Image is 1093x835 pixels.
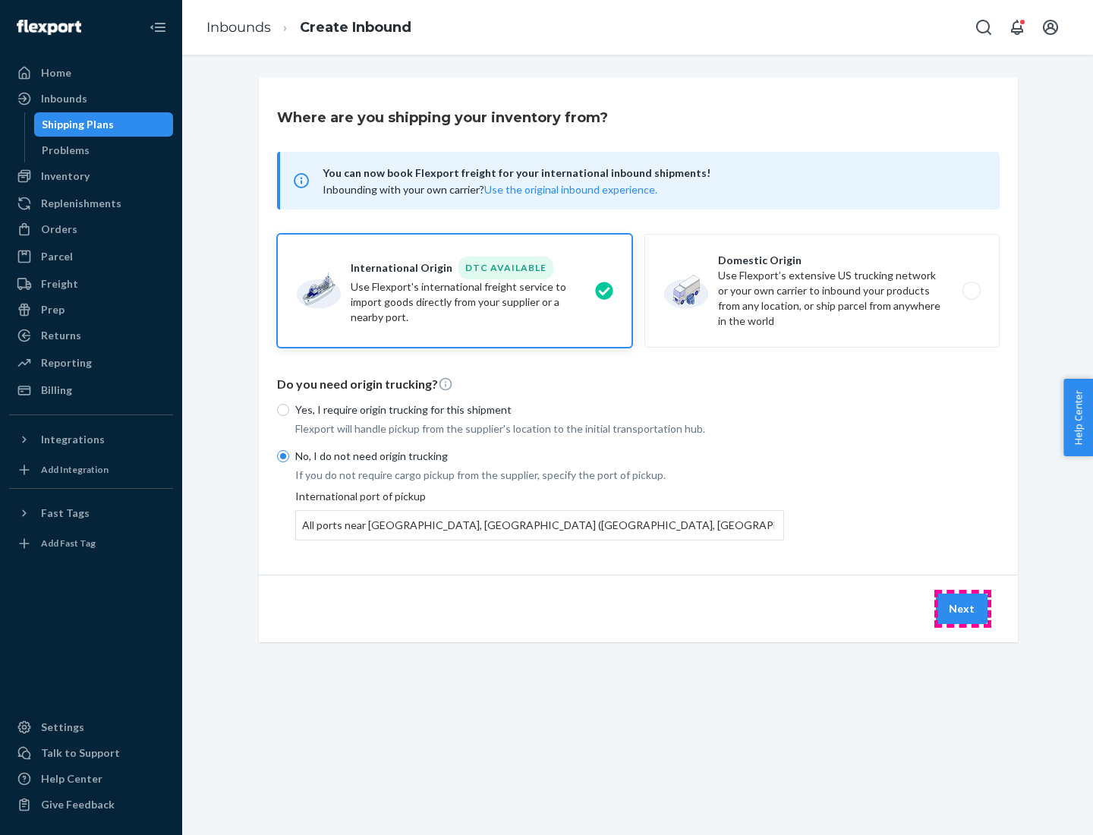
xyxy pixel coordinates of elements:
[1002,12,1032,43] button: Open notifications
[41,797,115,812] div: Give Feedback
[323,164,981,182] span: You can now book Flexport freight for your international inbound shipments!
[34,112,174,137] a: Shipping Plans
[194,5,424,50] ol: breadcrumbs
[41,771,102,786] div: Help Center
[1063,379,1093,456] button: Help Center
[41,196,121,211] div: Replenishments
[41,249,73,264] div: Parcel
[9,351,173,375] a: Reporting
[41,537,96,550] div: Add Fast Tag
[9,191,173,216] a: Replenishments
[484,182,657,197] button: Use the original inbound experience.
[9,792,173,817] button: Give Feedback
[41,169,90,184] div: Inventory
[277,450,289,462] input: No, I do not need origin trucking
[295,449,784,464] p: No, I do not need origin trucking
[277,108,608,128] h3: Where are you shipping your inventory from?
[323,183,657,196] span: Inbounding with your own carrier?
[9,87,173,111] a: Inbounds
[206,19,271,36] a: Inbounds
[42,117,114,132] div: Shipping Plans
[41,745,120,761] div: Talk to Support
[300,19,411,36] a: Create Inbound
[41,432,105,447] div: Integrations
[9,501,173,525] button: Fast Tags
[9,61,173,85] a: Home
[9,272,173,296] a: Freight
[41,355,92,370] div: Reporting
[295,468,784,483] p: If you do not require cargo pickup from the supplier, specify the port of pickup.
[9,741,173,765] a: Talk to Support
[295,402,784,417] p: Yes, I require origin trucking for this shipment
[41,383,72,398] div: Billing
[969,12,999,43] button: Open Search Box
[295,489,784,540] div: International port of pickup
[42,143,90,158] div: Problems
[41,222,77,237] div: Orders
[295,421,784,436] p: Flexport will handle pickup from the supplier's location to the initial transportation hub.
[41,506,90,521] div: Fast Tags
[9,298,173,322] a: Prep
[41,328,81,343] div: Returns
[41,65,71,80] div: Home
[41,91,87,106] div: Inbounds
[9,767,173,791] a: Help Center
[277,376,1000,393] p: Do you need origin trucking?
[9,217,173,241] a: Orders
[143,12,173,43] button: Close Navigation
[9,323,173,348] a: Returns
[17,20,81,35] img: Flexport logo
[41,463,109,476] div: Add Integration
[34,138,174,162] a: Problems
[9,458,173,482] a: Add Integration
[9,531,173,556] a: Add Fast Tag
[9,244,173,269] a: Parcel
[9,715,173,739] a: Settings
[9,427,173,452] button: Integrations
[1035,12,1066,43] button: Open account menu
[936,594,987,624] button: Next
[41,720,84,735] div: Settings
[41,302,65,317] div: Prep
[277,404,289,416] input: Yes, I require origin trucking for this shipment
[41,276,78,291] div: Freight
[9,164,173,188] a: Inventory
[9,378,173,402] a: Billing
